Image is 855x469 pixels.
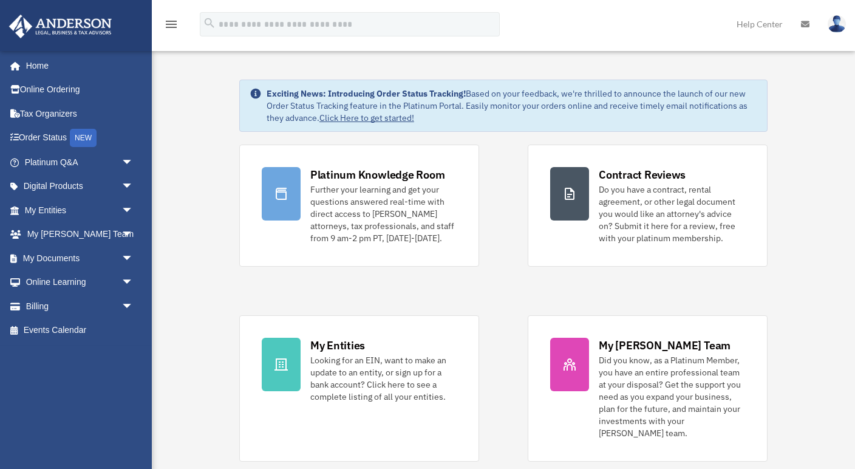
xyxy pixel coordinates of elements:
div: My [PERSON_NAME] Team [599,338,731,353]
div: Platinum Knowledge Room [310,167,445,182]
a: My Entitiesarrow_drop_down [9,198,152,222]
i: search [203,16,216,30]
a: Events Calendar [9,318,152,343]
span: arrow_drop_down [121,270,146,295]
img: Anderson Advisors Platinum Portal [5,15,115,38]
span: arrow_drop_down [121,246,146,271]
a: Click Here to get started! [319,112,414,123]
div: Do you have a contract, rental agreement, or other legal document you would like an attorney's ad... [599,183,745,244]
a: Billingarrow_drop_down [9,294,152,318]
a: My Documentsarrow_drop_down [9,246,152,270]
a: menu [164,21,179,32]
a: Tax Organizers [9,101,152,126]
a: Online Ordering [9,78,152,102]
a: Digital Productsarrow_drop_down [9,174,152,199]
span: arrow_drop_down [121,294,146,319]
a: Platinum Q&Aarrow_drop_down [9,150,152,174]
span: arrow_drop_down [121,150,146,175]
div: Contract Reviews [599,167,686,182]
div: NEW [70,129,97,147]
img: User Pic [828,15,846,33]
a: Platinum Knowledge Room Further your learning and get your questions answered real-time with dire... [239,145,479,267]
div: Further your learning and get your questions answered real-time with direct access to [PERSON_NAM... [310,183,457,244]
span: arrow_drop_down [121,222,146,247]
span: arrow_drop_down [121,174,146,199]
div: Looking for an EIN, want to make an update to an entity, or sign up for a bank account? Click her... [310,354,457,403]
a: Order StatusNEW [9,126,152,151]
div: Did you know, as a Platinum Member, you have an entire professional team at your disposal? Get th... [599,354,745,439]
a: Contract Reviews Do you have a contract, rental agreement, or other legal document you would like... [528,145,768,267]
a: Home [9,53,146,78]
span: arrow_drop_down [121,198,146,223]
a: My [PERSON_NAME] Teamarrow_drop_down [9,222,152,247]
i: menu [164,17,179,32]
strong: Exciting News: Introducing Order Status Tracking! [267,88,466,99]
a: My Entities Looking for an EIN, want to make an update to an entity, or sign up for a bank accoun... [239,315,479,462]
a: My [PERSON_NAME] Team Did you know, as a Platinum Member, you have an entire professional team at... [528,315,768,462]
div: Based on your feedback, we're thrilled to announce the launch of our new Order Status Tracking fe... [267,87,757,124]
a: Online Learningarrow_drop_down [9,270,152,295]
div: My Entities [310,338,365,353]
